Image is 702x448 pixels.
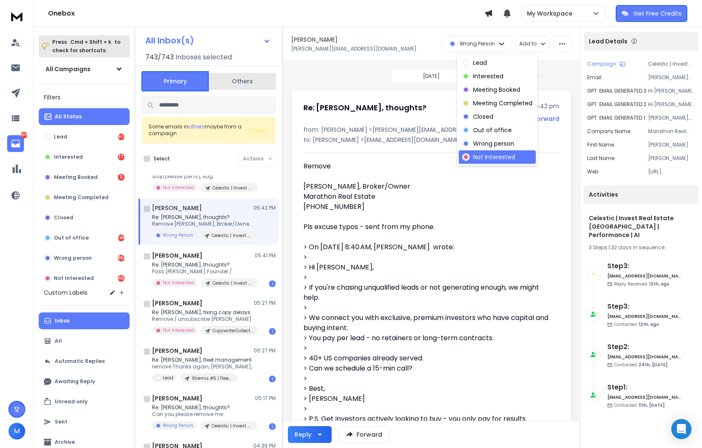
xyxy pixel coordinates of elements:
[55,338,62,344] p: All
[163,280,194,286] p: Not Interested
[55,439,75,445] p: Archive
[54,214,73,221] p: Closed
[163,422,193,429] p: Wrong Person
[254,347,276,354] p: 05:27 PM
[118,255,125,261] div: 956
[54,235,89,241] p: Out of office
[152,221,253,227] p: Remove [PERSON_NAME], Broker/Owner Marathon
[607,354,681,360] h6: [EMAIL_ADDRESS][DOMAIN_NAME]
[303,102,426,114] h1: Re: [PERSON_NAME], thoughts?
[527,9,576,18] p: My Workspace
[473,112,493,121] p: Closed
[303,161,556,441] div: Remove [PERSON_NAME], Broker/Owner Marathon Real Estate [PHONE_NUMBER] Pls excuse typos - sent fr...
[614,402,665,408] p: Contacted
[189,123,205,130] span: others
[54,154,83,160] p: Interested
[55,398,88,405] p: Unread only
[587,101,646,108] p: GPT: EMAIL GENERATED 2
[533,115,559,123] div: Forward
[587,115,645,121] p: GPT: EMAIL GENERATED 1
[638,321,659,328] span: 12th, ago
[633,9,681,18] p: Get Free Credits
[55,113,82,120] p: All Status
[648,61,695,67] p: Celestic | Invest Real Estate [GEOGRAPHIC_DATA] | Performance | AI
[255,395,276,402] p: 05:17 PM
[611,244,665,251] span: 32 days in sequence
[209,72,276,91] button: Others
[607,273,681,279] h6: [EMAIL_ADDRESS][DOMAIN_NAME]
[589,244,694,251] div: |
[152,404,253,411] p: Re: [PERSON_NAME], thoughts?
[163,232,193,238] p: Wrong Person
[589,214,694,239] h1: Celestic | Invest Real Estate [GEOGRAPHIC_DATA] | Performance | AI
[648,141,695,148] p: [PERSON_NAME]
[45,65,90,73] h1: All Campaigns
[192,375,232,381] p: Xtremis #5 | Fleet - Smaller Home services | [GEOGRAPHIC_DATA]
[145,36,194,45] h1: All Inbox(s)
[269,423,276,430] div: 1
[213,328,253,334] p: CopywriterCollective #1 | AI | [GEOGRAPHIC_DATA]
[473,85,520,94] p: Meeting Booked
[152,299,202,307] h1: [PERSON_NAME]
[248,126,269,134] span: Review
[607,261,681,271] h6: Step 3 :
[118,275,125,282] div: 4544
[473,59,487,67] p: Lead
[587,88,646,94] p: GPT: EMAIL GENERATED 3
[152,204,202,212] h1: [PERSON_NAME]
[55,317,69,324] p: Inbox
[587,155,614,162] p: Last Name
[213,185,253,191] p: Celestic | Invest Real Estate [GEOGRAPHIC_DATA] | Performance | AI
[607,313,681,320] h6: [EMAIL_ADDRESS][DOMAIN_NAME]
[291,45,417,52] p: [PERSON_NAME][EMAIL_ADDRESS][DOMAIN_NAME]
[473,139,514,148] p: Wrong person
[152,347,202,355] h1: [PERSON_NAME]
[648,101,695,108] p: Hi [PERSON_NAME], Maybe you're spending energy chasing leads that never convert? We connect Marat...
[291,35,338,44] h1: [PERSON_NAME]
[607,301,681,312] h6: Step 3 :
[69,37,112,47] span: Cmd + Shift + k
[152,357,252,363] p: Re: [PERSON_NAME], fleet management
[152,411,253,418] p: Can you please remove me
[54,255,92,261] p: Wrong person
[255,252,276,259] p: 05:41 PM
[118,154,125,160] div: 773
[671,419,691,439] div: Open Intercom Messenger
[614,321,659,328] p: Contacted
[614,362,667,368] p: Contacted
[54,194,109,201] p: Meeting Completed
[54,275,94,282] p: Not Interested
[152,309,253,316] p: Re: [PERSON_NAME], fixing copy delays
[269,376,276,382] div: 1
[118,174,125,181] div: 5
[648,88,695,94] p: Hi [PERSON_NAME], If you're chasing unqualified leads or not generating enough, we might help. We...
[269,280,276,287] div: 1
[141,71,209,91] button: Primary
[55,419,67,425] p: Sent
[55,378,95,385] p: Awaiting Reply
[253,205,276,211] p: 05:42 PM
[152,394,202,403] h1: [PERSON_NAME]
[254,300,276,307] p: 05:27 PM
[473,126,512,134] p: Out of office
[152,316,253,323] p: Remove / unsubscribe [PERSON_NAME]
[175,52,232,62] h3: Inboxes selected
[48,8,484,19] h1: Onebox
[303,125,559,134] p: from: [PERSON_NAME] <[PERSON_NAME][EMAIL_ADDRESS][DOMAIN_NAME]>
[163,375,173,381] p: Lead
[607,382,681,392] h6: Step 1 :
[118,235,125,241] div: 1483
[460,40,495,47] p: Wrong Person
[55,358,105,365] p: Automatic Replies
[587,168,598,175] p: web
[607,342,681,352] h6: Step 2 :
[589,244,607,251] span: 3 Steps
[44,288,88,297] h3: Custom Labels
[648,128,695,135] p: Marathon Real Estate
[21,132,27,139] p: 8278
[587,61,616,67] p: Campaign
[473,99,532,107] p: Meeting Completed
[149,123,248,137] div: Some emails in maybe from a campaign
[152,261,253,268] p: Re: [PERSON_NAME], thoughts?
[648,115,695,121] p: [PERSON_NAME], We help real estate businesses like Marathon connect with exclusive, premium inves...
